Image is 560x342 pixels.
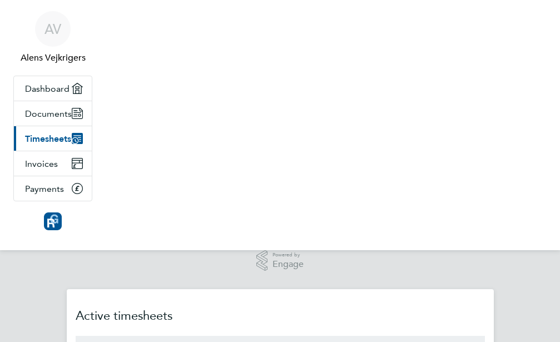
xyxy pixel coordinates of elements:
[256,250,304,271] a: Powered byEngage
[272,250,304,260] span: Powered by
[14,76,92,101] a: Dashboard
[14,101,92,126] a: Documents
[25,133,71,144] span: Timesheets
[14,151,92,176] a: Invoices
[76,307,485,336] h2: Active timesheets
[13,11,92,65] a: AVAlens Vejkrigers
[13,212,92,230] a: Go to home page
[13,51,92,65] span: Alens Vejkrigers
[14,126,92,151] a: Timesheets
[25,108,72,119] span: Documents
[272,260,304,269] span: Engage
[25,184,64,194] span: Payments
[25,83,70,94] span: Dashboard
[25,158,58,169] span: Invoices
[44,22,61,36] span: AV
[14,176,92,201] a: Payments
[44,212,62,230] img: resourcinggroup-logo-retina.png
